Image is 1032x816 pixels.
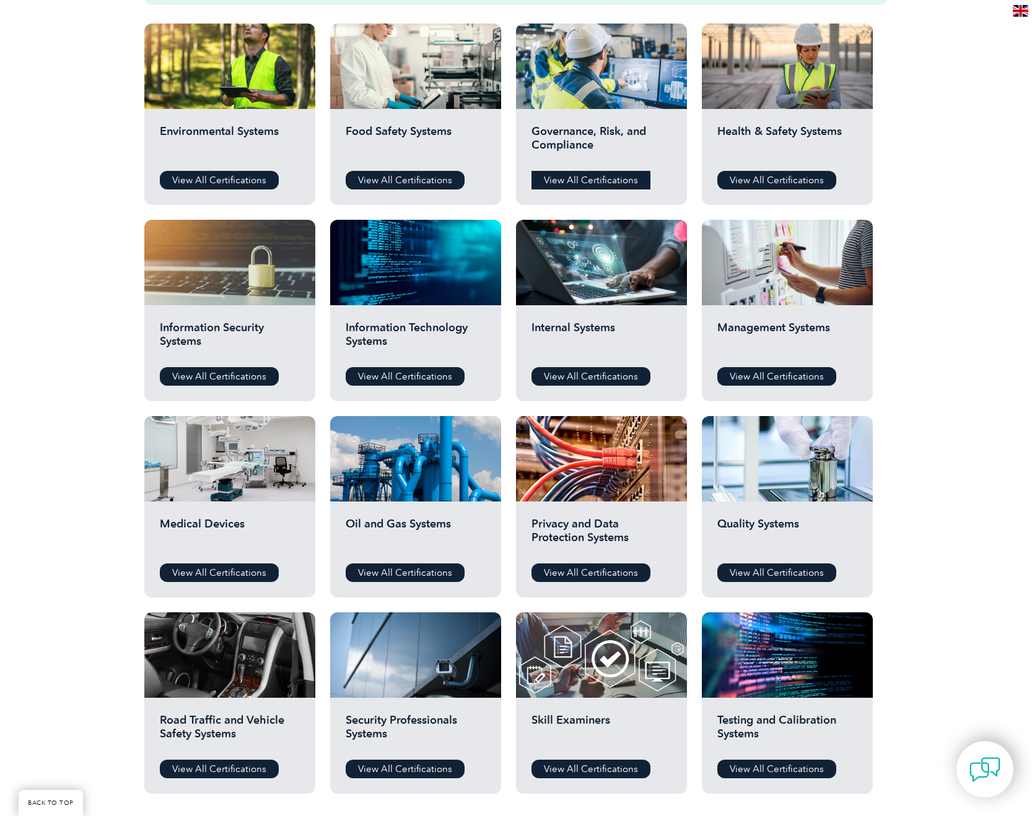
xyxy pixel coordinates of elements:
a: View All Certifications [160,760,279,778]
a: View All Certifications [531,563,650,582]
a: View All Certifications [531,760,650,778]
h2: Information Technology Systems [346,321,486,358]
h2: Security Professionals Systems [346,713,486,750]
a: View All Certifications [346,563,465,582]
h2: Quality Systems [717,517,857,554]
a: View All Certifications [346,171,465,189]
a: View All Certifications [160,171,279,189]
a: View All Certifications [717,563,836,582]
a: View All Certifications [160,367,279,386]
h2: Management Systems [717,321,857,358]
h2: Road Traffic and Vehicle Safety Systems [160,713,300,750]
a: View All Certifications [531,171,650,189]
h2: Oil and Gas Systems [346,517,486,554]
a: View All Certifications [346,367,465,386]
a: View All Certifications [160,563,279,582]
a: View All Certifications [717,367,836,386]
h2: Privacy and Data Protection Systems [531,517,671,554]
h2: Information Security Systems [160,321,300,358]
a: View All Certifications [717,171,836,189]
h2: Governance, Risk, and Compliance [531,124,671,162]
h2: Medical Devices [160,517,300,554]
h2: Food Safety Systems [346,124,486,162]
h2: Health & Safety Systems [717,124,857,162]
img: en [1013,5,1028,17]
a: View All Certifications [717,760,836,778]
h2: Internal Systems [531,321,671,358]
h2: Skill Examiners [531,713,671,750]
h2: Environmental Systems [160,124,300,162]
img: contact-chat.png [969,754,1000,785]
a: View All Certifications [531,367,650,386]
a: BACK TO TOP [19,790,83,816]
a: View All Certifications [346,760,465,778]
h2: Testing and Calibration Systems [717,713,857,750]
